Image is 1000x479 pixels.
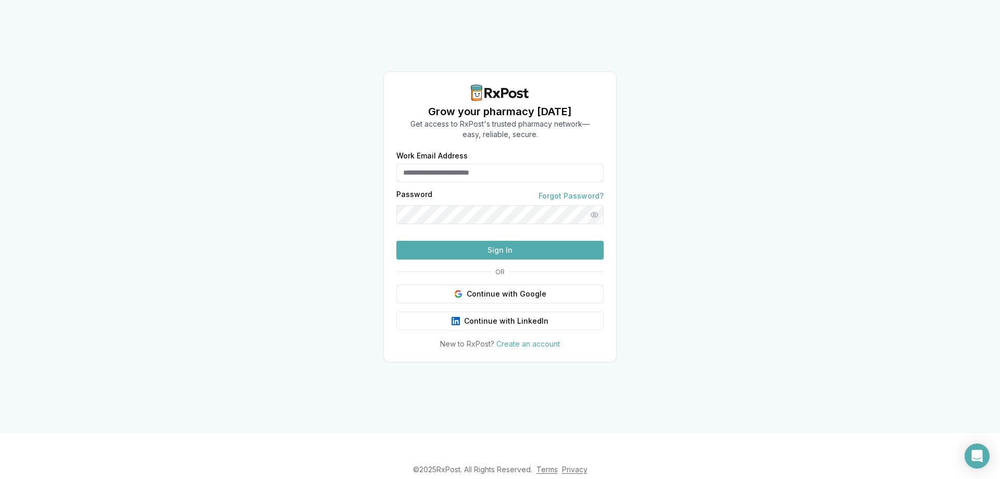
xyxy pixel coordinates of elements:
span: New to RxPost? [440,339,494,348]
img: RxPost Logo [467,84,533,101]
a: Privacy [562,465,587,474]
label: Password [396,191,432,201]
p: Get access to RxPost's trusted pharmacy network— easy, reliable, secure. [410,119,590,140]
img: LinkedIn [452,317,460,325]
h1: Grow your pharmacy [DATE] [410,104,590,119]
button: Show password [585,205,604,224]
span: OR [491,268,509,276]
button: Continue with LinkedIn [396,312,604,330]
a: Forgot Password? [539,191,604,201]
a: Create an account [496,339,560,348]
a: Terms [536,465,558,474]
label: Work Email Address [396,152,604,159]
button: Sign In [396,241,604,260]
button: Continue with Google [396,285,604,303]
img: Google [454,290,463,298]
div: Open Intercom Messenger [965,444,990,469]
